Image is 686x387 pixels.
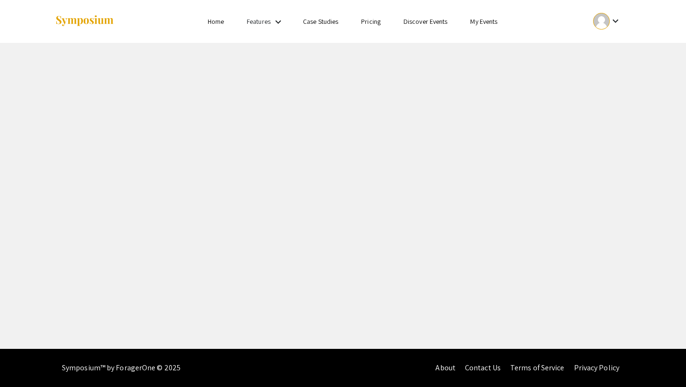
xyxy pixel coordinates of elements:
[247,17,271,26] a: Features
[583,10,631,32] button: Expand account dropdown
[610,15,621,27] mat-icon: Expand account dropdown
[435,363,455,373] a: About
[7,344,40,380] iframe: Chat
[272,16,284,28] mat-icon: Expand Features list
[470,17,497,26] a: My Events
[62,349,181,387] div: Symposium™ by ForagerOne © 2025
[404,17,448,26] a: Discover Events
[55,15,114,28] img: Symposium by ForagerOne
[361,17,381,26] a: Pricing
[574,363,619,373] a: Privacy Policy
[510,363,565,373] a: Terms of Service
[208,17,224,26] a: Home
[465,363,501,373] a: Contact Us
[303,17,338,26] a: Case Studies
